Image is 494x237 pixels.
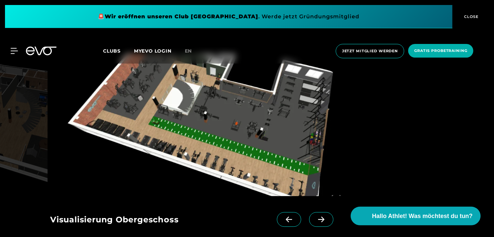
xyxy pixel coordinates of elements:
[50,212,277,229] div: Visualisierung Obergeschoss
[463,14,479,20] span: CLOSE
[50,54,365,196] img: evofitness
[185,48,192,54] span: en
[103,48,134,54] a: Clubs
[406,44,475,58] a: Gratis Probetraining
[351,207,481,225] button: Hallo Athlet! Was möchtest du tun?
[185,47,200,55] a: en
[342,48,398,54] span: Jetzt Mitglied werden
[103,48,121,54] span: Clubs
[452,5,489,28] button: CLOSE
[414,48,467,54] span: Gratis Probetraining
[134,48,172,54] a: MYEVO LOGIN
[372,212,473,221] span: Hallo Athlet! Was möchtest du tun?
[334,44,406,58] a: Jetzt Mitglied werden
